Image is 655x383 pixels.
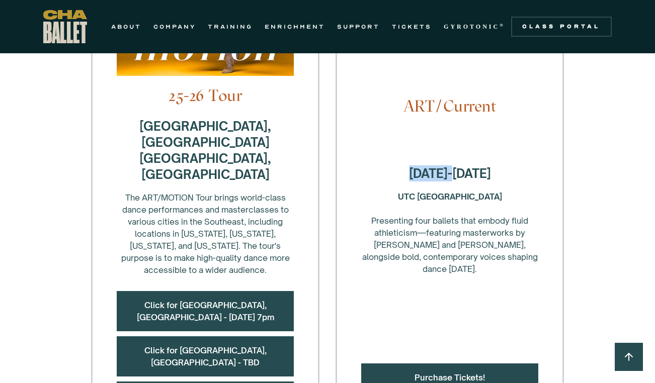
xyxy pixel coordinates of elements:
[337,21,380,33] a: SUPPORT
[265,21,325,33] a: ENRICHMENT
[144,345,267,367] a: Click for [GEOGRAPHIC_DATA], [GEOGRAPHIC_DATA] - TBD
[111,21,141,33] a: ABOUT
[208,21,253,33] a: TRAINING
[153,21,196,33] a: COMPANY
[398,191,502,202] strong: UTC [GEOGRAPHIC_DATA] ‍
[137,300,274,322] a: Click for [GEOGRAPHIC_DATA], [GEOGRAPHIC_DATA] - [DATE] 7pm
[43,10,87,43] a: home
[517,23,606,31] div: Class Portal
[444,21,505,33] a: GYROTONIC®
[500,23,505,28] sup: ®
[117,86,294,105] h4: 25-26 Tour
[511,17,612,37] a: Class Portal
[415,372,485,382] a: Purchase Tickets!
[392,21,432,33] a: TICKETS
[361,97,538,116] h4: ART/Current
[361,190,538,275] div: Presenting four ballets that embody fluid athleticism—featuring masterworks by [PERSON_NAME] and ...
[117,191,294,276] div: The ART/MOTION Tour brings world-class dance performances and masterclasses to various cities in ...
[444,23,500,30] strong: GYROTONIC
[409,166,491,181] strong: [DATE]-[DATE]
[139,119,271,182] strong: [GEOGRAPHIC_DATA], [GEOGRAPHIC_DATA] [GEOGRAPHIC_DATA], [GEOGRAPHIC_DATA]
